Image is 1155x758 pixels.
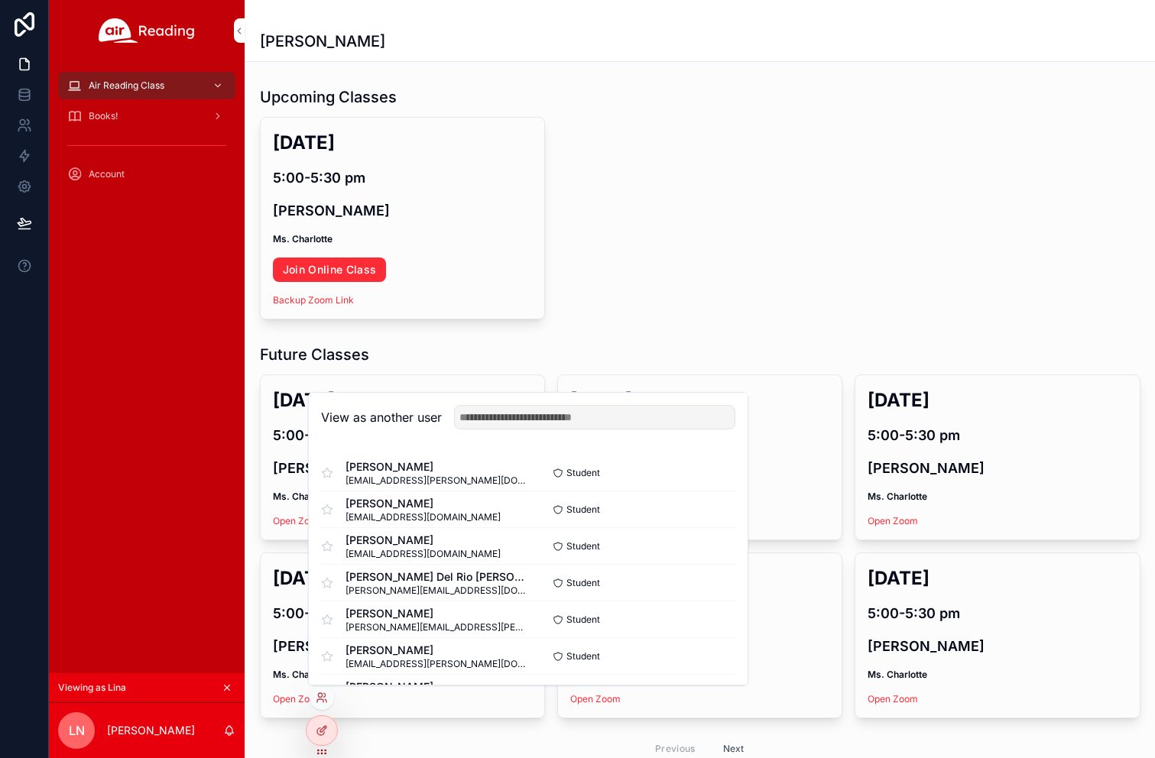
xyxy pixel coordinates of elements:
h4: 5:00-5:30 pm [273,425,532,445]
h1: Upcoming Classes [260,86,397,108]
strong: Ms. Charlotte [868,491,927,502]
strong: Ms. Charlotte [273,669,333,680]
a: Account [58,160,235,188]
a: Open Zoom [868,693,918,705]
a: Books! [58,102,235,130]
span: Student [566,467,600,479]
h2: [DATE] [273,565,532,591]
h4: [PERSON_NAME] [273,458,532,478]
a: Air Reading Class [58,72,235,99]
img: App logo [99,18,195,43]
strong: Ms. Charlotte [273,233,333,245]
span: [EMAIL_ADDRESS][DOMAIN_NAME] [346,548,501,560]
span: Student [566,504,600,516]
span: Viewing as Lina [58,682,126,694]
h4: 5:00-5:30 pm [273,167,532,188]
h2: [DATE] [273,130,532,155]
span: Account [89,168,125,180]
span: Air Reading Class [89,79,164,92]
span: [PERSON_NAME] [346,496,501,511]
span: Student [566,650,600,662]
span: [EMAIL_ADDRESS][DOMAIN_NAME] [346,511,501,523]
span: [PERSON_NAME] [346,643,528,658]
h4: [PERSON_NAME] [868,458,1127,478]
h2: [DATE] [868,565,1127,591]
span: [PERSON_NAME] [346,533,501,548]
span: [EMAIL_ADDRESS][PERSON_NAME][DOMAIN_NAME] [346,658,528,670]
h4: [PERSON_NAME] [273,200,532,221]
h4: 5:00-5:30 pm [868,603,1127,624]
h4: 5:00-5:30 pm [868,425,1127,445]
a: Open Zoom [868,515,918,526]
h4: 5:00-5:30 pm [273,603,532,624]
strong: Ms. Charlotte [273,491,333,502]
span: [PERSON_NAME] [346,679,528,695]
h2: [DATE] [570,387,829,413]
span: [EMAIL_ADDRESS][PERSON_NAME][DOMAIN_NAME] [346,475,528,487]
a: Join Online Class [273,258,387,282]
span: Student [566,614,600,626]
a: Open Zoom [570,693,621,705]
h2: [DATE] [868,387,1127,413]
strong: Ms. Charlotte [868,669,927,680]
span: [PERSON_NAME] [346,606,528,621]
h1: Future Classes [260,344,369,365]
span: [PERSON_NAME] [346,459,528,475]
a: Backup Zoom Link [273,294,354,306]
h4: [PERSON_NAME] [868,636,1127,656]
p: [PERSON_NAME] [107,723,195,738]
h2: View as another user [321,408,442,426]
a: Open Zoom [273,515,323,526]
span: Books! [89,110,118,122]
h4: [PERSON_NAME] [273,636,532,656]
h2: [DATE] [273,387,532,413]
span: LN [69,721,85,740]
div: scrollable content [49,61,245,208]
a: Open Zoom [273,693,323,705]
span: [PERSON_NAME][EMAIL_ADDRESS][PERSON_NAME][DOMAIN_NAME] [346,621,528,633]
span: [PERSON_NAME][EMAIL_ADDRESS][DOMAIN_NAME] [346,585,528,597]
span: Student [566,577,600,589]
h1: [PERSON_NAME] [260,31,385,52]
span: Student [566,540,600,552]
span: [PERSON_NAME] Del Rio [PERSON_NAME] [346,569,528,585]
